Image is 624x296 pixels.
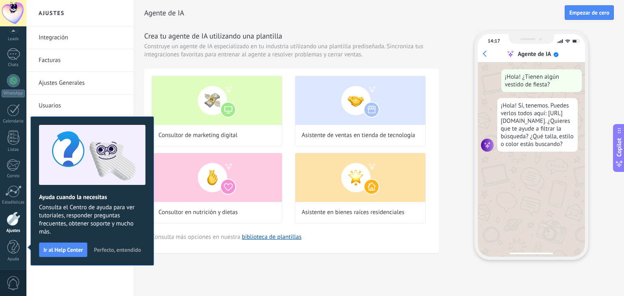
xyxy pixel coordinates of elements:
[152,153,282,202] img: Consultor en nutrición y dietas
[302,131,415,139] span: Asistente de ventas en tienda de tecnología
[43,247,83,253] span: Ir al Help Center
[39,193,145,201] h2: Ayuda cuando la necesitas
[39,49,126,72] a: Facturas
[2,174,25,179] div: Correo
[39,94,126,117] a: Usuarios
[2,257,25,262] div: Ayuda
[39,242,87,257] button: Ir al Help Center
[158,208,238,217] span: Consultor en nutrición y dietas
[26,26,134,49] li: Integración
[569,10,609,15] span: Empezar de cero
[615,138,623,157] span: Copilot
[2,90,25,97] div: WhatsApp
[26,49,134,72] li: Facturas
[2,228,25,234] div: Ajustes
[2,62,25,68] div: Chats
[144,5,565,21] h2: Agente de IA
[90,244,145,256] button: Perfecto, entendido
[2,147,25,152] div: Listas
[488,38,500,44] div: 14:17
[158,131,238,139] span: Consultor de marketing digital
[295,153,425,202] img: Asistente en bienes raíces residenciales
[2,36,25,42] div: Leads
[152,233,301,241] span: Consulta más opciones en nuestra
[481,139,494,152] img: agent icon
[39,72,126,94] a: Ajustes Generales
[94,247,141,253] span: Perfecto, entendido
[39,204,145,236] span: Consulta el Centro de ayuda para ver tutoriales, responder preguntas frecuentes, obtener soporte ...
[26,72,134,94] li: Ajustes Generales
[518,50,551,58] div: Agente de IA
[242,233,301,241] a: biblioteca de plantillas
[2,119,25,124] div: Calendario
[144,43,439,59] span: Construye un agente de IA especializado en tu industria utilizando una plantilla prediseñada. Sin...
[26,94,134,117] li: Usuarios
[295,76,425,125] img: Asistente de ventas en tienda de tecnología
[501,69,582,92] div: ¡Hola! ¿Tienen algún vestido de fiesta?
[144,31,439,41] h3: Crea tu agente de IA utilizando una plantilla
[302,208,405,217] span: Asistente en bienes raíces residenciales
[565,5,614,20] button: Empezar de cero
[2,200,25,205] div: Estadísticas
[152,76,282,125] img: Consultor de marketing digital
[39,26,126,49] a: Integración
[497,98,578,152] div: ¡Hola! Sí, tenemos. Puedes verlos todos aquí: [URL][DOMAIN_NAME]. ¿Quieres que te ayude a filtrar...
